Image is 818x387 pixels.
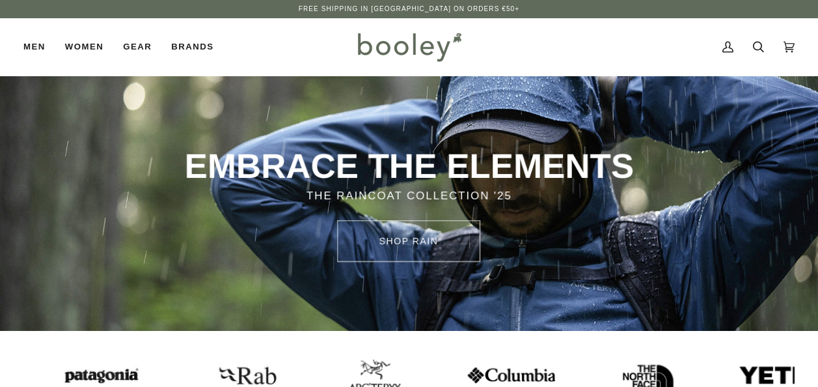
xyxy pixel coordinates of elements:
[337,220,480,262] a: SHOP rain
[65,40,103,53] span: Women
[171,40,213,53] span: Brands
[113,18,161,76] a: Gear
[23,40,46,53] span: Men
[299,4,519,14] p: Free Shipping in [GEOGRAPHIC_DATA] on Orders €50+
[174,145,644,188] p: EMBRACE THE ELEMENTS
[55,18,113,76] a: Women
[352,28,466,66] img: Booley
[174,188,644,205] p: THE RAINCOAT COLLECTION '25
[23,18,55,76] a: Men
[123,40,152,53] span: Gear
[161,18,223,76] a: Brands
